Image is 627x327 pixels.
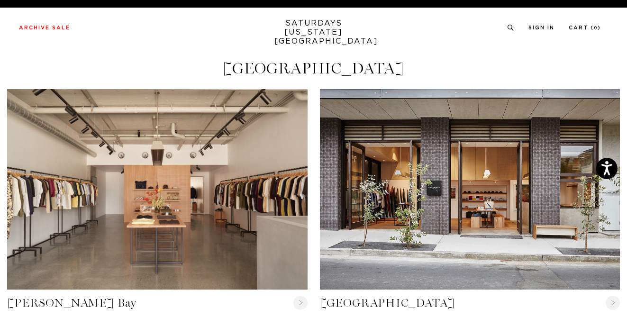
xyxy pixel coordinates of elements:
a: Cart (0) [569,25,601,30]
a: Archive Sale [19,25,70,30]
div: Sydney [320,89,620,290]
a: SATURDAYS[US_STATE][GEOGRAPHIC_DATA] [274,19,353,46]
a: Sign In [528,25,554,30]
h4: [GEOGRAPHIC_DATA] [7,61,620,76]
a: [PERSON_NAME] Bay [7,296,308,311]
a: [GEOGRAPHIC_DATA] [320,296,620,311]
small: 0 [594,26,598,30]
div: Byron Bay [7,89,308,290]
